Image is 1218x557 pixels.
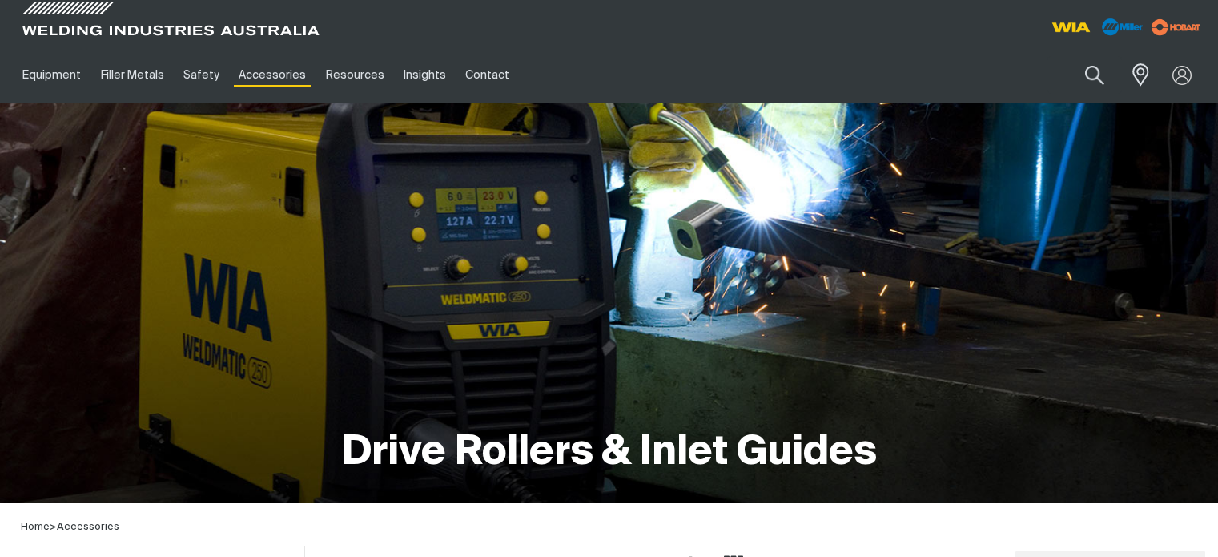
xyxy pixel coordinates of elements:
[1067,56,1122,94] button: Search products
[174,47,229,103] a: Safety
[1147,15,1205,39] img: miller
[50,522,57,532] span: >
[21,522,50,532] a: Home
[13,47,90,103] a: Equipment
[342,427,877,479] h1: Drive Rollers & Inlet Guides
[316,47,394,103] a: Resources
[456,47,519,103] a: Contact
[57,522,119,532] a: Accessories
[90,47,173,103] a: Filler Metals
[1047,56,1122,94] input: Product name or item number...
[394,47,456,103] a: Insights
[13,47,907,103] nav: Main
[229,47,316,103] a: Accessories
